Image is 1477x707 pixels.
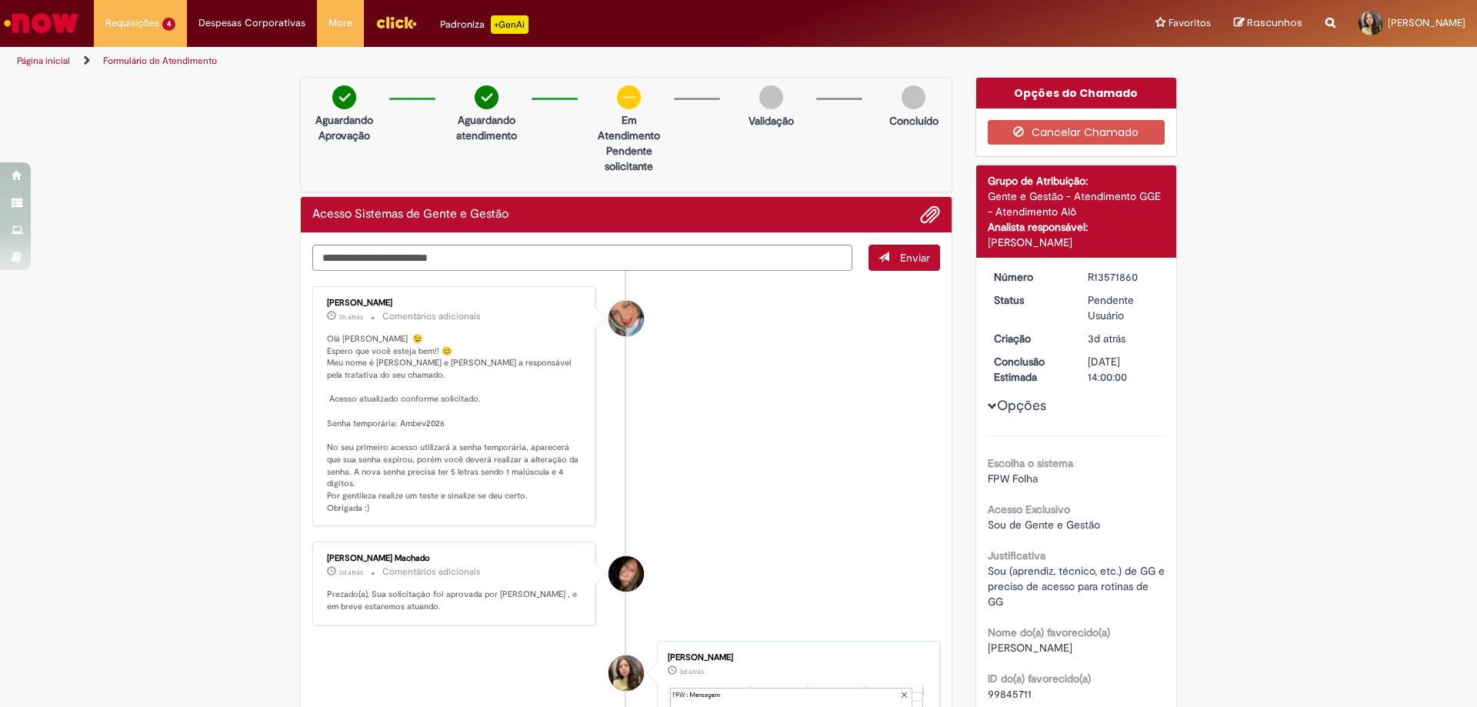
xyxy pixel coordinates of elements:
[617,85,641,109] img: circle-minus.png
[988,518,1100,532] span: Sou de Gente e Gestão
[982,269,1077,285] dt: Número
[338,312,363,322] time: 29/09/2025 10:10:59
[475,85,498,109] img: check-circle-green.png
[988,672,1091,685] b: ID do(a) favorecido(a)
[608,301,644,336] div: Jacqueline Andrade Galani
[749,113,794,128] p: Validação
[759,85,783,109] img: img-circle-grey.png
[982,331,1077,346] dt: Criação
[327,589,583,612] p: Prezado(a), Sua solicitação foi aprovada por [PERSON_NAME] , e em breve estaremos atuando.
[312,245,852,271] textarea: Digite sua mensagem aqui...
[1088,292,1159,323] div: Pendente Usuário
[1247,15,1302,30] span: Rascunhos
[162,18,175,31] span: 4
[2,8,81,38] img: ServiceNow
[982,354,1077,385] dt: Conclusão Estimada
[440,15,528,34] div: Padroniza
[327,333,583,515] p: Olá [PERSON_NAME] 😉 Espero que você esteja bem!! 😊 Meu nome é [PERSON_NAME] e [PERSON_NAME] a res...
[1088,269,1159,285] div: R13571860
[988,173,1165,188] div: Grupo de Atribuição:
[307,112,382,143] p: Aguardando Aprovação
[608,655,644,691] div: Priscilla Barbosa Marques
[327,298,583,308] div: [PERSON_NAME]
[679,667,704,676] span: 3d atrás
[12,47,973,75] ul: Trilhas de página
[1234,16,1302,31] a: Rascunhos
[988,472,1038,485] span: FPW Folha
[988,456,1073,470] b: Escolha o sistema
[1088,354,1159,385] div: [DATE] 14:00:00
[976,78,1177,108] div: Opções do Chamado
[988,641,1072,655] span: [PERSON_NAME]
[449,112,524,143] p: Aguardando atendimento
[105,15,159,31] span: Requisições
[382,310,481,323] small: Comentários adicionais
[328,15,352,31] span: More
[679,667,704,676] time: 26/09/2025 16:59:36
[103,55,217,67] a: Formulário de Atendimento
[1169,15,1211,31] span: Favoritos
[338,312,363,322] span: 3h atrás
[668,653,924,662] div: [PERSON_NAME]
[338,568,363,577] span: 3d atrás
[988,625,1110,639] b: Nome do(a) favorecido(a)
[988,235,1165,250] div: [PERSON_NAME]
[592,143,666,174] p: Pendente solicitante
[382,565,481,579] small: Comentários adicionais
[889,113,939,128] p: Concluído
[1088,332,1125,345] span: 3d atrás
[592,112,666,143] p: Em Atendimento
[988,219,1165,235] div: Analista responsável:
[17,55,70,67] a: Página inicial
[988,188,1165,219] div: Gente e Gestão - Atendimento GGE - Atendimento Alô
[332,85,356,109] img: check-circle-green.png
[1088,332,1125,345] time: 26/09/2025 16:59:38
[608,556,644,592] div: Iara Moscardini Machado
[338,568,363,577] time: 26/09/2025 17:08:17
[982,292,1077,308] dt: Status
[988,120,1165,145] button: Cancelar Chamado
[491,15,528,34] p: +GenAi
[988,502,1070,516] b: Acesso Exclusivo
[920,205,940,225] button: Adicionar anexos
[988,549,1045,562] b: Justificativa
[312,208,508,222] h2: Acesso Sistemas de Gente e Gestão Histórico de tíquete
[988,687,1032,701] span: 99845711
[988,564,1168,609] span: Sou (aprendiz, técnico, etc.) de GG e preciso de acesso para rotinas de GG
[869,245,940,271] button: Enviar
[900,251,930,265] span: Enviar
[1388,16,1465,29] span: [PERSON_NAME]
[1088,331,1159,346] div: 26/09/2025 16:59:38
[902,85,925,109] img: img-circle-grey.png
[198,15,305,31] span: Despesas Corporativas
[327,554,583,563] div: [PERSON_NAME] Machado
[375,11,417,34] img: click_logo_yellow_360x200.png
